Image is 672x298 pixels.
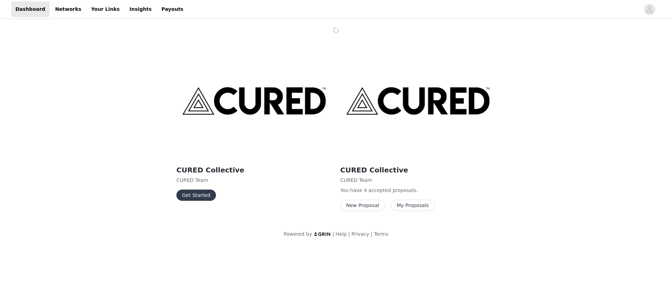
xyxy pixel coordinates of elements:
button: Get Started [176,190,216,201]
p: CURED Team [176,177,332,184]
a: Payouts [157,1,188,17]
a: Terms [374,231,388,237]
div: avatar [646,4,653,15]
button: My Proposals [391,200,435,211]
span: | [371,231,372,237]
span: Powered by [283,231,312,237]
span: | [348,231,350,237]
a: Help [336,231,347,237]
h2: CURED Collective [340,165,496,175]
a: Privacy [351,231,369,237]
span: | [332,231,334,237]
img: logo [314,232,331,236]
a: Insights [125,1,156,17]
img: CURED Nutrition - Shopify [176,43,332,159]
p: CURED Team [340,177,496,184]
a: Dashboard [11,1,49,17]
h2: CURED Collective [176,165,332,175]
p: You have 4 accepted proposal . [340,187,496,194]
a: Networks [51,1,85,17]
img: CURED Nutrition - WooCommerce [340,43,496,159]
span: s [414,187,416,193]
button: New Proposal [340,200,385,211]
a: Your Links [87,1,124,17]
